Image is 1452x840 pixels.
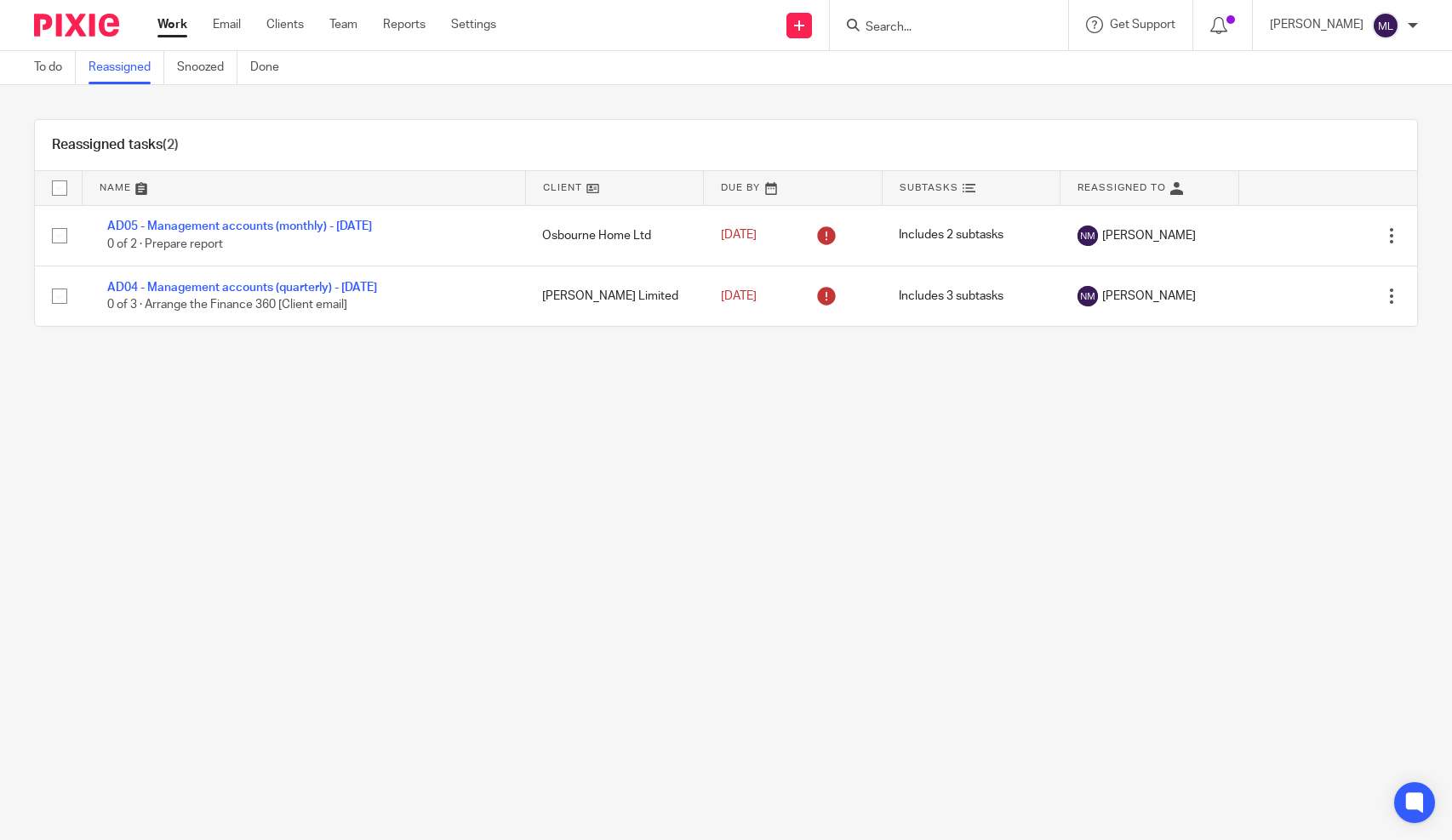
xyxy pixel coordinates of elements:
span: 0 of 3 · Arrange the Finance 360 [Client email] [107,299,347,311]
a: Work [157,16,187,33]
span: 0 of 2 · Prepare report [107,238,223,250]
img: svg%3E [1372,12,1399,39]
td: [PERSON_NAME] Limited [525,266,704,326]
img: svg%3E [1078,226,1098,246]
a: Snoozed [177,51,237,84]
span: (2) [163,138,179,151]
span: [PERSON_NAME] [1102,288,1196,305]
span: [DATE] [721,230,757,242]
a: Email [213,16,241,33]
a: Settings [451,16,496,33]
span: Subtasks [900,183,958,192]
span: [DATE] [721,290,757,302]
h1: Reassigned tasks [52,136,179,154]
a: To do [34,51,76,84]
a: Reports [383,16,426,33]
a: Reassigned [89,51,164,84]
span: Includes 2 subtasks [899,230,1003,242]
span: Includes 3 subtasks [899,290,1003,302]
img: svg%3E [1078,286,1098,306]
p: [PERSON_NAME] [1270,16,1363,33]
a: Clients [266,16,304,33]
a: AD05 - Management accounts (monthly) - [DATE] [107,220,372,232]
input: Search [864,20,1017,36]
span: [PERSON_NAME] [1102,227,1196,244]
span: Get Support [1110,19,1175,31]
a: AD04 - Management accounts (quarterly) - [DATE] [107,282,377,294]
a: Done [250,51,292,84]
img: Pixie [34,14,119,37]
a: Team [329,16,357,33]
td: Osbourne Home Ltd [525,205,704,266]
